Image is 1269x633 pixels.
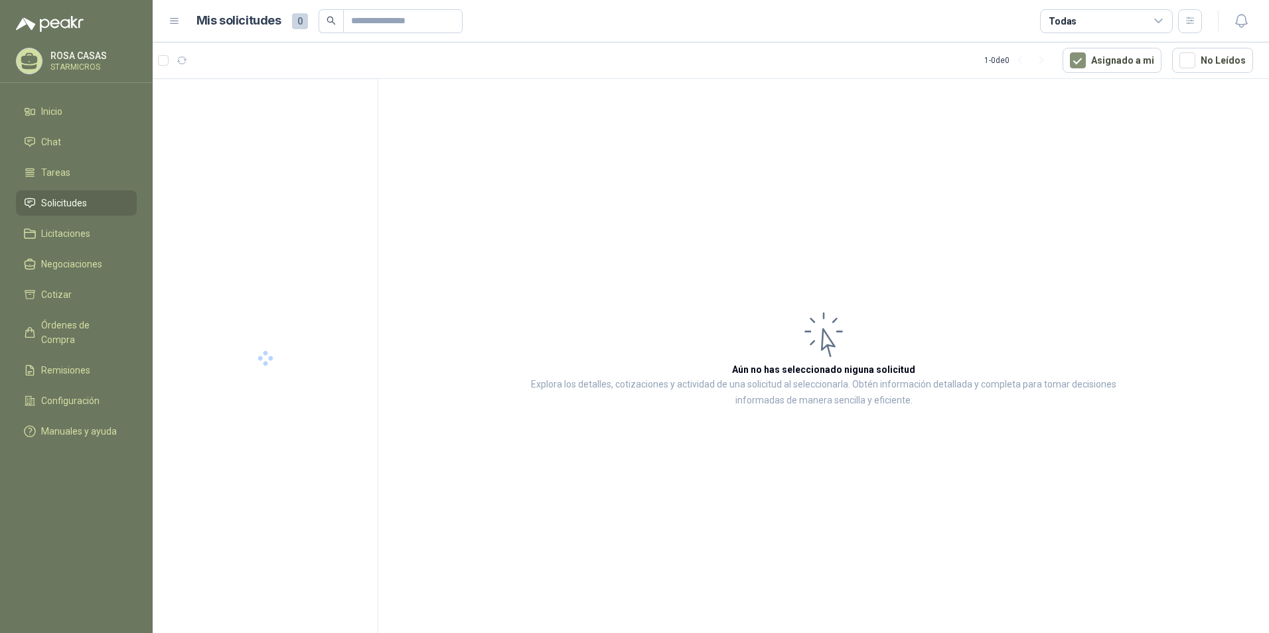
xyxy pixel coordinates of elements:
[16,99,137,124] a: Inicio
[16,16,84,32] img: Logo peakr
[41,287,72,302] span: Cotizar
[50,63,133,71] p: STARMICROS
[16,388,137,413] a: Configuración
[1172,48,1253,73] button: No Leídos
[1063,48,1161,73] button: Asignado a mi
[41,363,90,378] span: Remisiones
[196,11,281,31] h1: Mis solicitudes
[16,221,137,246] a: Licitaciones
[50,51,133,60] p: ROSA CASAS
[41,135,61,149] span: Chat
[16,160,137,185] a: Tareas
[41,226,90,241] span: Licitaciones
[16,129,137,155] a: Chat
[41,196,87,210] span: Solicitudes
[732,362,915,377] h3: Aún no has seleccionado niguna solicitud
[1049,14,1077,29] div: Todas
[41,424,117,439] span: Manuales y ayuda
[41,165,70,180] span: Tareas
[41,393,100,408] span: Configuración
[41,104,62,119] span: Inicio
[16,419,137,444] a: Manuales y ayuda
[984,50,1052,71] div: 1 - 0 de 0
[16,190,137,216] a: Solicitudes
[41,318,124,347] span: Órdenes de Compra
[327,16,336,25] span: search
[292,13,308,29] span: 0
[16,313,137,352] a: Órdenes de Compra
[16,251,137,277] a: Negociaciones
[511,377,1136,409] p: Explora los detalles, cotizaciones y actividad de una solicitud al seleccionarla. Obtén informaci...
[41,257,102,271] span: Negociaciones
[16,282,137,307] a: Cotizar
[16,358,137,383] a: Remisiones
